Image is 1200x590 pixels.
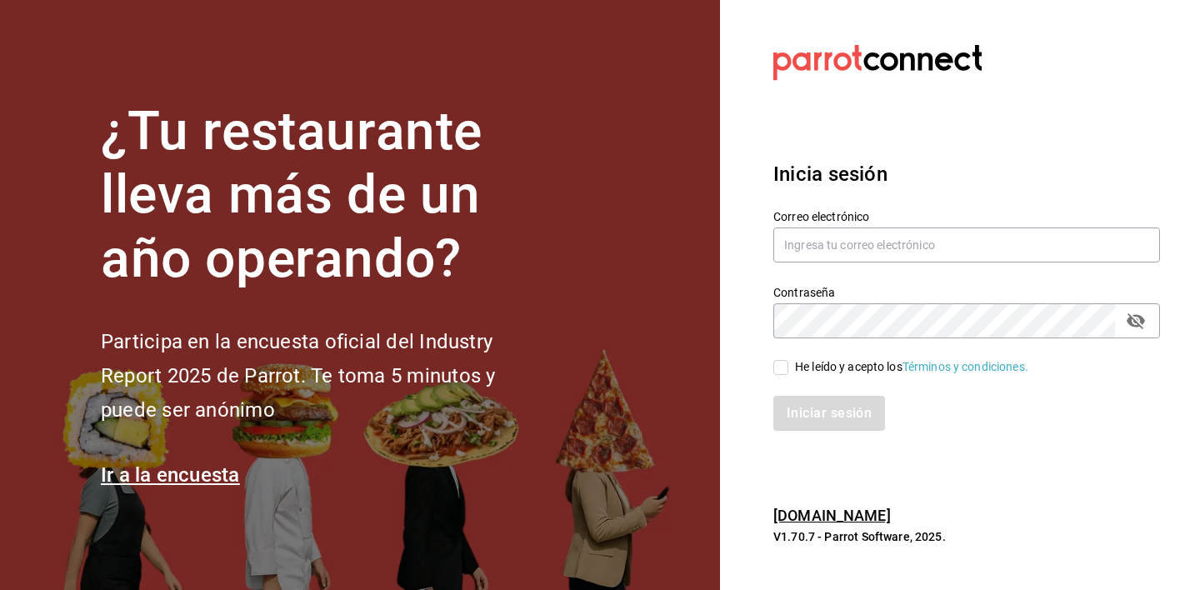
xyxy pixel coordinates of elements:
a: [DOMAIN_NAME] [773,507,891,524]
input: Ingresa tu correo electrónico [773,227,1160,262]
label: Correo electrónico [773,210,1160,222]
a: Ir a la encuesta [101,463,240,487]
h3: Inicia sesión [773,159,1160,189]
p: V1.70.7 - Parrot Software, 2025. [773,528,1160,545]
h1: ¿Tu restaurante lleva más de un año operando? [101,100,551,292]
button: passwordField [1122,307,1150,335]
div: He leído y acepto los [795,358,1028,376]
label: Contraseña [773,286,1160,297]
h2: Participa en la encuesta oficial del Industry Report 2025 de Parrot. Te toma 5 minutos y puede se... [101,325,551,427]
a: Términos y condiciones. [902,360,1028,373]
